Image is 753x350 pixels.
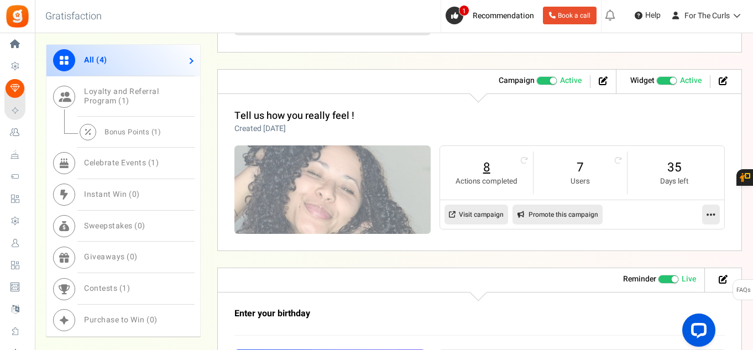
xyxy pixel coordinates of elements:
[84,86,159,107] span: Loyalty and Referral Program ( )
[630,7,665,24] a: Help
[151,157,156,169] span: 1
[623,273,656,285] strong: Reminder
[513,205,603,224] a: Promote this campaign
[445,205,508,224] a: Visit campaign
[543,7,597,24] a: Book a call
[84,54,107,66] span: All ( )
[459,5,469,16] span: 1
[642,10,661,21] span: Help
[84,220,145,232] span: Sweepstakes ( )
[451,159,522,176] a: 8
[104,127,161,137] span: Bonus Points ( )
[130,251,135,263] span: 0
[138,220,143,232] span: 0
[451,176,522,187] small: Actions completed
[622,75,710,88] li: Widget activated
[446,7,538,24] a: 1 Recommendation
[473,10,534,22] span: Recommendation
[100,54,104,66] span: 4
[33,6,114,28] h3: Gratisfaction
[680,75,702,86] span: Active
[154,127,158,137] span: 1
[545,176,616,187] small: Users
[122,283,127,294] span: 1
[122,95,127,107] span: 1
[84,189,140,200] span: Instant Win ( )
[639,176,710,187] small: Days left
[84,157,159,169] span: Celebrate Events ( )
[234,108,354,123] a: Tell us how you really feel !
[5,4,30,29] img: Gratisfaction
[560,75,582,86] span: Active
[150,314,155,326] span: 0
[84,283,130,294] span: Contests ( )
[736,280,751,301] span: FAQs
[84,314,158,326] span: Purchase to Win ( )
[545,159,616,176] a: 7
[234,309,627,319] h3: Enter your birthday
[84,251,138,263] span: Giveaways ( )
[682,274,696,285] span: Live
[132,189,137,200] span: 0
[234,123,354,134] p: Created [DATE]
[684,10,730,22] span: For The Curls
[630,75,655,86] strong: Widget
[627,152,721,194] li: 35
[499,75,535,86] strong: Campaign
